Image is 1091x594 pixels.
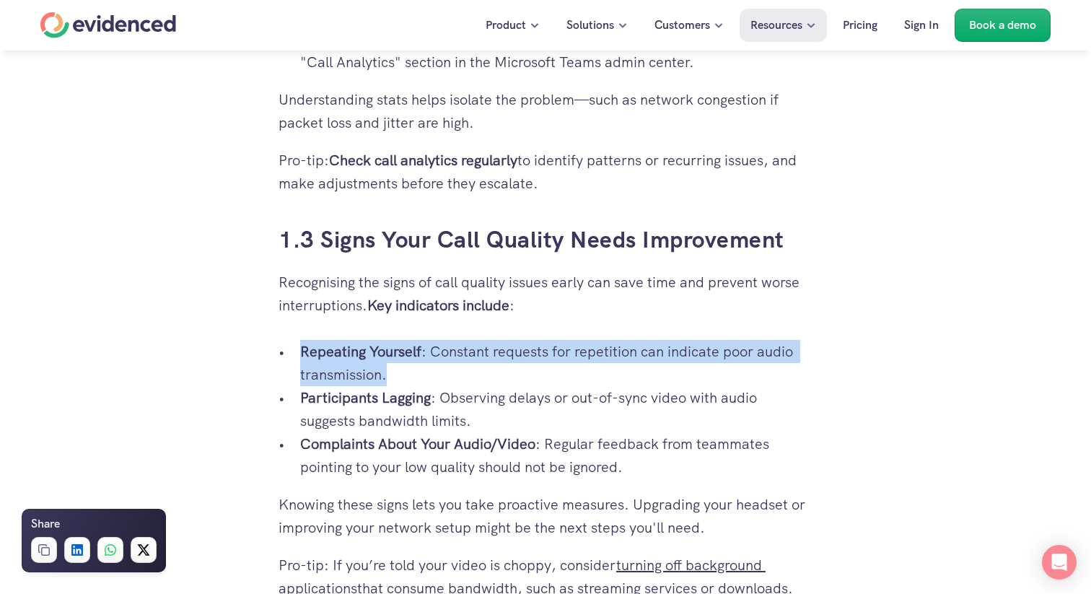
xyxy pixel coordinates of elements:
a: Book a demo [955,9,1051,42]
a: 1.3 Signs Your Call Quality Needs Improvement [279,224,784,255]
strong: Participants Lagging [300,388,431,407]
div: Open Intercom Messenger [1042,545,1077,580]
strong: Complaints About Your Audio/Video [300,434,535,453]
p: Understanding stats helps isolate the problem—such as network congestion if packet loss and jitte... [279,88,812,134]
p: : Constant requests for repetition can indicate poor audio transmission. [300,340,812,386]
strong: Check call analytics regularly [329,151,517,170]
strong: Repeating Yourself [300,342,421,361]
p: Resources [750,16,802,35]
p: Product [486,16,526,35]
h6: Share [31,515,60,533]
p: Pricing [843,16,877,35]
p: Recognising the signs of call quality issues early can save time and prevent worse interruptions. : [279,271,812,317]
p: Knowing these signs lets you take proactive measures. Upgrading your headset or improving your ne... [279,493,812,539]
p: Solutions [566,16,614,35]
strong: Key indicators include [367,296,509,315]
p: Customers [654,16,710,35]
p: : Regular feedback from teammates pointing to your low quality should not be ignored. [300,432,812,479]
p: Sign In [904,16,939,35]
a: Home [40,12,176,38]
p: Book a demo [969,16,1036,35]
p: : Observing delays or out-of-sync video with audio suggests bandwidth limits. [300,386,812,432]
a: Sign In [893,9,950,42]
p: Pro-tip: to identify patterns or recurring issues, and make adjustments before they escalate. [279,149,812,195]
a: Pricing [832,9,888,42]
